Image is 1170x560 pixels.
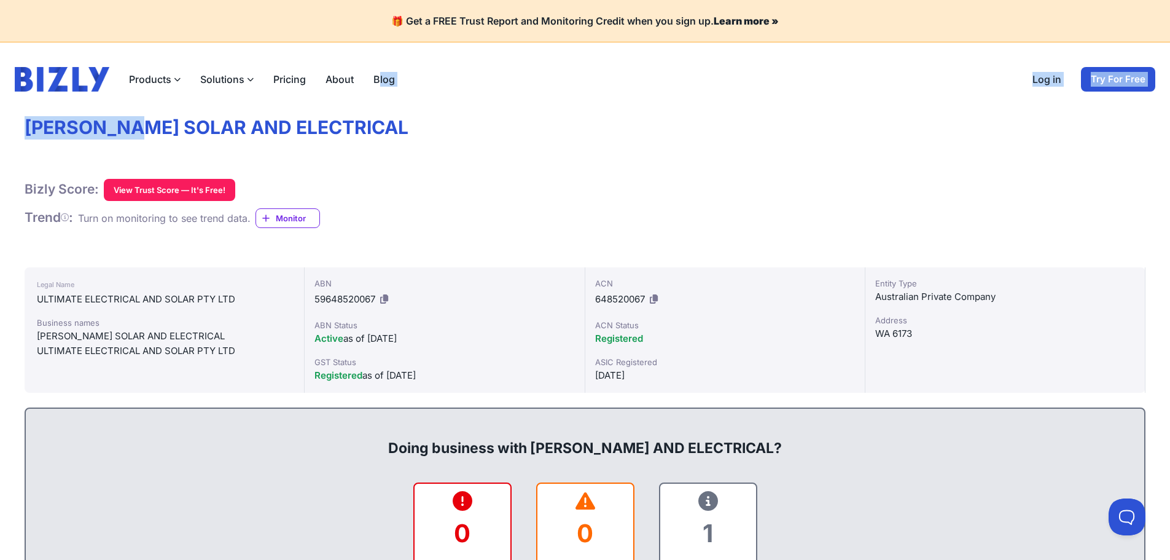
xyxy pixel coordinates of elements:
div: ABN Status [314,319,574,331]
span: Registered [314,369,362,381]
div: 1 [670,508,746,558]
div: ULTIMATE ELECTRICAL AND SOLAR PTY LTD [37,344,292,358]
div: [DATE] [595,368,855,383]
span: Active [314,333,343,344]
span: 648520067 [595,293,645,305]
div: as of [DATE] [314,368,574,383]
div: Business names [37,317,292,329]
a: Pricing [273,72,306,87]
div: Doing business with [PERSON_NAME] AND ELECTRICAL? [38,419,1132,458]
a: Try For Free [1081,67,1155,92]
div: ACN Status [595,319,855,331]
h4: 🎁 Get a FREE Trust Report and Monitoring Credit when you sign up. [15,15,1155,27]
span: 59648520067 [314,293,375,305]
span: Monitor [276,212,319,224]
div: as of [DATE] [314,331,574,346]
div: ABN [314,277,574,290]
h1: Bizly Score: [25,181,99,197]
div: [PERSON_NAME] SOLAR AND ELECTRICAL [37,329,292,344]
button: Products [129,72,181,87]
div: 0 [424,508,501,558]
h1: [PERSON_NAME] SOLAR AND ELECTRICAL [25,116,1145,140]
div: Australian Private Company [875,290,1135,304]
div: WA 6173 [875,326,1135,341]
button: View Trust Score — It's Free! [104,179,235,201]
div: GST Status [314,356,574,368]
a: Log in [1032,72,1061,87]
div: ULTIMATE ELECTRICAL AND SOLAR PTY LTD [37,292,292,307]
div: Turn on monitoring to see trend data. [78,211,251,226]
a: About [326,72,354,87]
span: Registered [595,333,643,344]
div: 0 [547,508,623,558]
div: Entity Type [875,277,1135,290]
a: Monitor [255,208,320,228]
div: Address [875,314,1135,326]
a: Learn more » [714,15,779,27]
button: Solutions [200,72,254,87]
div: ASIC Registered [595,356,855,368]
a: Blog [373,72,395,87]
div: ACN [595,277,855,290]
h1: Trend : [25,210,73,226]
iframe: Toggle Customer Support [1109,499,1145,535]
div: Legal Name [37,277,292,292]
